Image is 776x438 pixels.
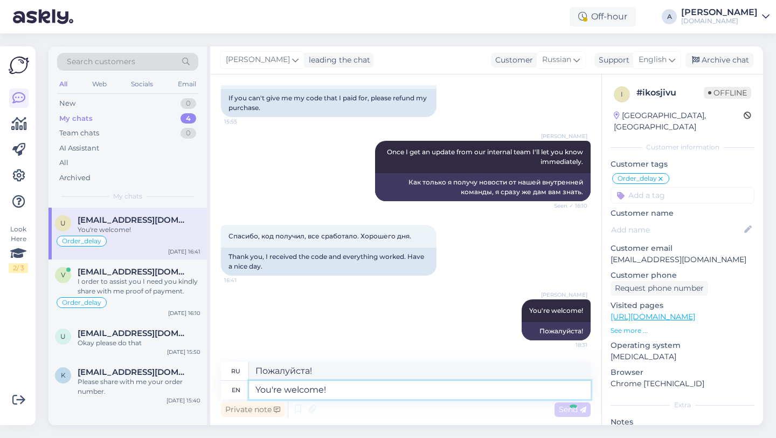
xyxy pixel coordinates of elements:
div: Team chats [59,128,99,139]
div: [DATE] 15:40 [167,396,200,405]
div: Socials [129,77,155,91]
input: Add a tag [611,187,754,203]
div: Customer [491,54,533,66]
p: Browser [611,367,754,378]
span: 15:55 [224,118,265,126]
span: 16:41 [224,276,265,284]
span: Order_delay [62,299,101,306]
p: [MEDICAL_DATA] [611,351,754,362]
span: u [60,219,66,227]
div: Off-hour [570,7,636,26]
p: Customer phone [611,270,754,281]
div: Thank you, I received the code and everything worked. Have a nice day. [221,248,436,276]
span: [PERSON_NAME] [541,291,587,299]
div: 0 [181,98,196,109]
div: Extra [611,400,754,410]
span: Seen ✓ 16:10 [547,202,587,210]
div: You're welcome! [78,225,200,235]
div: [DATE] 16:41 [168,248,200,256]
span: My chats [113,191,142,201]
span: Uleesment@gmail.com [78,328,190,338]
div: Archive chat [685,53,753,67]
div: Email [176,77,198,91]
span: [PERSON_NAME] [226,54,290,66]
input: Add name [611,224,742,236]
p: Visited pages [611,300,754,311]
span: valdemirasagatauskiene1@yahoo.com [78,267,190,277]
span: unclemi13@gmail.com [78,215,190,225]
p: See more ... [611,326,754,336]
p: Notes [611,416,754,428]
div: Customer information [611,142,754,152]
div: [DATE] 15:50 [167,348,200,356]
p: [EMAIL_ADDRESS][DOMAIN_NAME] [611,254,754,265]
span: Once I get an update from our internal team I'll let you know immediately. [387,148,585,166]
div: Web [90,77,109,91]
span: Order_delay [618,175,657,182]
div: If you can't give me my code that I paid for, please refund my purchase. [221,89,436,117]
div: All [57,77,70,91]
div: Archived [59,173,91,183]
div: New [59,98,75,109]
span: i [621,90,623,98]
p: Customer email [611,243,754,254]
span: v [61,271,65,279]
div: [DOMAIN_NAME] [681,17,758,25]
a: [URL][DOMAIN_NAME] [611,312,695,321]
div: I order to assist you I need you kindly share with me proof of payment. [78,277,200,296]
p: Customer name [611,208,754,219]
div: [DATE] 16:10 [168,309,200,317]
a: [PERSON_NAME][DOMAIN_NAME] [681,8,770,25]
span: Russian [542,54,571,66]
div: AI Assistant [59,143,99,154]
div: 2 / 3 [9,263,28,273]
div: Request phone number [611,281,708,296]
div: Support [594,54,629,66]
div: Okay please do that [78,338,200,348]
div: Look Here [9,224,28,273]
div: [PERSON_NAME] [681,8,758,17]
div: # ikosjivu [636,86,704,99]
p: Operating system [611,340,754,351]
div: A [662,9,677,24]
div: 4 [181,113,196,124]
span: Order_delay [62,238,101,244]
div: Пожалуйста! [522,322,591,340]
div: leading the chat [304,54,370,66]
p: Customer tags [611,159,754,170]
div: Как только я получу новости от нашей внутренней команды, я сразу же дам вам знать. [375,173,591,201]
span: English [639,54,667,66]
div: Please share with me your order number. [78,377,200,396]
span: [PERSON_NAME] [541,132,587,140]
span: You're welcome! [529,306,583,314]
span: Спасибо, код получил, все сработало. Хорошего дня. [228,232,411,240]
div: My chats [59,113,93,124]
div: [GEOGRAPHIC_DATA], [GEOGRAPHIC_DATA] [614,110,744,133]
img: Askly Logo [9,55,29,76]
div: 0 [181,128,196,139]
span: kallekenk1@outlook.com [78,367,190,377]
span: k [61,371,66,379]
span: Search customers [67,56,135,67]
span: U [60,332,66,340]
div: All [59,158,68,168]
span: 18:31 [547,341,587,349]
p: Chrome [TECHNICAL_ID] [611,378,754,389]
span: Offline [704,87,751,99]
